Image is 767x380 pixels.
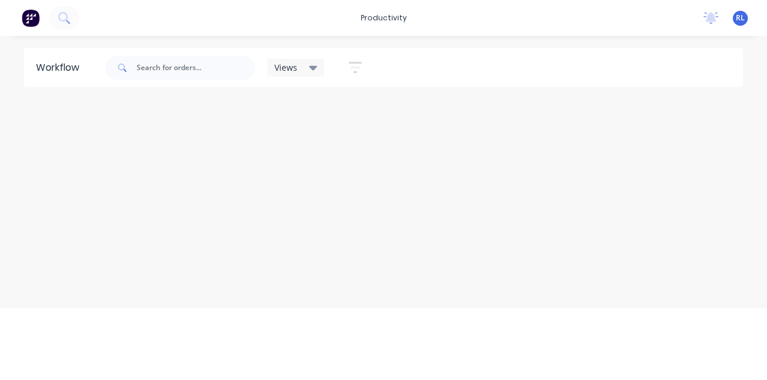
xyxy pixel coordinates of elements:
input: Search for orders... [137,56,255,80]
div: Workflow [36,61,85,75]
span: RL [736,13,745,23]
span: Views [274,61,297,74]
img: Factory [22,9,40,27]
div: productivity [355,9,413,27]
